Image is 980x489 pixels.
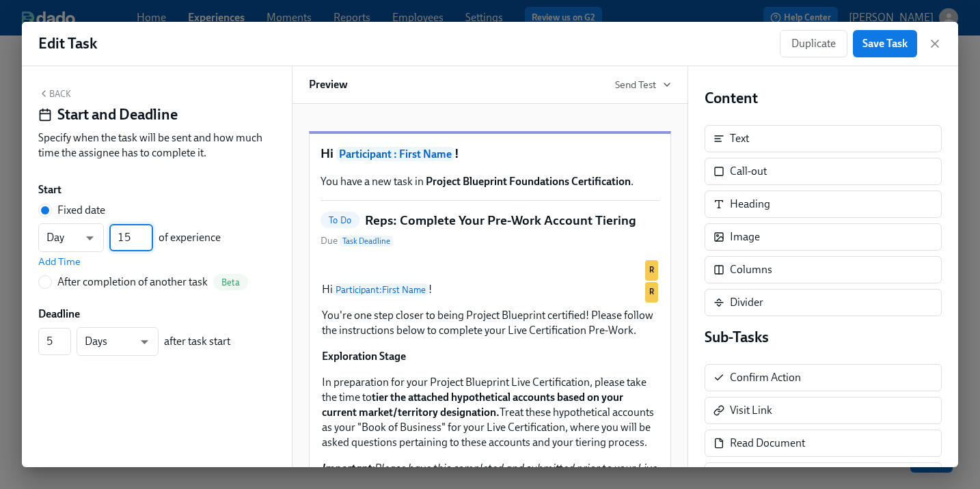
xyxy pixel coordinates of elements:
div: R [321,259,659,270]
div: Specify when the task will be sent and how much time the assignee has to complete it. [38,130,275,160]
div: Heading [730,197,770,212]
div: Text [730,131,749,146]
div: After completion of another task [57,275,208,290]
span: Duplicate [791,37,836,51]
div: Call-out [705,158,942,185]
div: Visit Link [730,403,772,418]
p: You have a new task in . [321,174,659,189]
button: Back [38,88,71,99]
label: Deadline [38,307,80,322]
div: Days [77,327,159,356]
div: after task start [38,327,230,356]
span: Fixed date [57,203,105,218]
span: To Do [321,215,359,225]
span: Due [321,234,393,248]
h1: Hi ! [321,145,659,163]
span: Save Task [862,37,908,51]
h6: Preview [309,77,348,92]
div: Used by Reg Reps Only audience [645,260,658,281]
div: Columns [705,256,942,283]
div: of experience [38,223,221,252]
div: Image [730,229,760,244]
div: Heading [705,191,942,218]
div: Columns [730,262,772,277]
div: Confirm Action [705,364,942,391]
div: Call-out [730,164,767,179]
div: Divider [705,289,942,316]
div: Day [38,223,104,252]
h4: Start and Deadline [57,104,178,125]
div: Read Document [705,430,942,457]
strong: Project Blueprint Foundations Certification [426,175,631,188]
button: Add Time [38,255,81,268]
h4: Content [705,88,942,109]
div: Used by Reg Reps Only audience [645,282,658,303]
label: Start [38,182,62,197]
span: Beta [213,277,248,288]
span: Participant : First Name [336,147,454,161]
button: Send Test [615,78,671,92]
div: Visit Link [705,397,942,424]
div: Read Document [730,436,805,451]
div: Divider [730,295,763,310]
div: Image [705,223,942,251]
button: Save Task [853,30,917,57]
h1: Edit Task [38,33,97,54]
h4: Sub-Tasks [705,327,942,348]
button: Duplicate [780,30,847,57]
span: Task Deadline [340,236,393,247]
h5: Reps: Complete Your Pre-Work Account Tiering [365,212,636,229]
div: Text [705,125,942,152]
div: Confirm Action [730,370,801,385]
